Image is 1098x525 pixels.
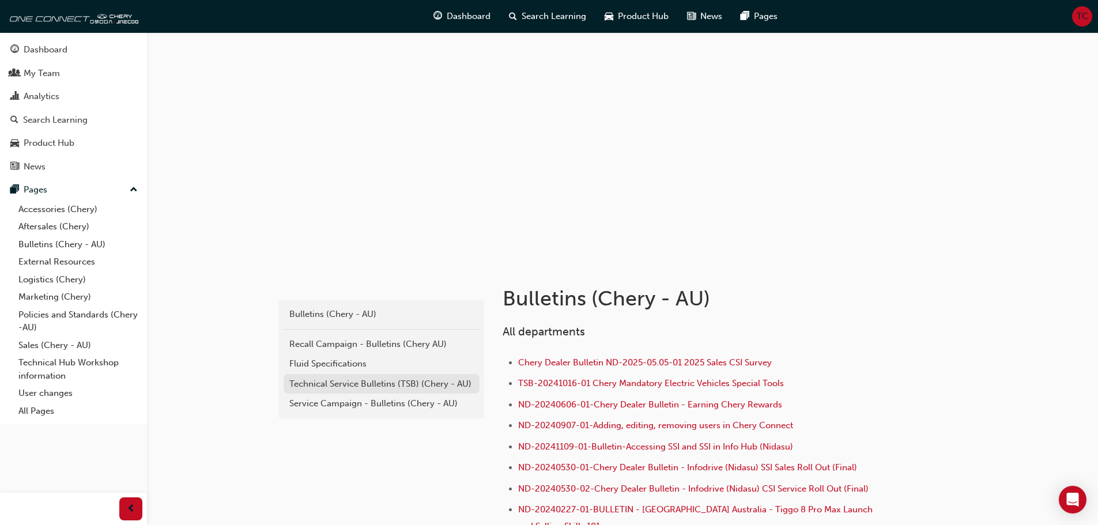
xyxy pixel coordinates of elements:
span: Search Learning [522,10,586,23]
div: Bulletins (Chery - AU) [289,308,474,321]
a: All Pages [14,402,142,420]
a: Recall Campaign - Bulletins (Chery AU) [284,334,480,354]
span: All departments [503,325,585,338]
a: Technical Hub Workshop information [14,354,142,384]
span: people-icon [10,69,19,79]
a: Sales (Chery - AU) [14,337,142,354]
a: pages-iconPages [731,5,787,28]
span: News [700,10,722,23]
a: search-iconSearch Learning [500,5,595,28]
button: DashboardMy TeamAnalyticsSearch LearningProduct HubNews [5,37,142,179]
img: oneconnect [6,5,138,28]
a: Dashboard [5,39,142,61]
button: TC [1072,6,1092,27]
a: Search Learning [5,109,142,131]
span: search-icon [10,115,18,126]
span: prev-icon [127,502,135,516]
a: Technical Service Bulletins (TSB) (Chery - AU) [284,374,480,394]
a: ND-20240530-02-Chery Dealer Bulletin - Infodrive (Nidasu) CSI Service Roll Out (Final) [518,484,869,494]
span: guage-icon [433,9,442,24]
a: ND-20240606-01-Chery Dealer Bulletin - Earning Chery Rewards [518,399,782,410]
div: Service Campaign - Bulletins (Chery - AU) [289,397,474,410]
button: Pages [5,179,142,201]
a: Marketing (Chery) [14,288,142,306]
a: ND-20240907-01-Adding, editing, removing users in Chery Connect [518,420,793,430]
span: search-icon [509,9,517,24]
span: pages-icon [741,9,749,24]
a: Service Campaign - Bulletins (Chery - AU) [284,394,480,414]
div: Technical Service Bulletins (TSB) (Chery - AU) [289,377,474,391]
a: My Team [5,63,142,84]
a: guage-iconDashboard [424,5,500,28]
a: ND-20241109-01-Bulletin-Accessing SSI and SSI in Info Hub (Nidasu) [518,441,793,452]
span: up-icon [130,183,138,198]
h1: Bulletins (Chery - AU) [503,286,881,311]
a: TSB-20241016-01 Chery Mandatory Electric Vehicles Special Tools [518,378,784,388]
span: pages-icon [10,185,19,195]
a: User changes [14,384,142,402]
span: TC [1077,10,1088,23]
div: Analytics [24,90,59,103]
a: Product Hub [5,133,142,154]
div: Open Intercom Messenger [1059,486,1086,513]
a: car-iconProduct Hub [595,5,678,28]
a: Fluid Specifications [284,354,480,374]
a: External Resources [14,253,142,271]
span: news-icon [687,9,696,24]
a: news-iconNews [678,5,731,28]
a: Logistics (Chery) [14,271,142,289]
span: chart-icon [10,92,19,102]
a: Analytics [5,86,142,107]
a: Policies and Standards (Chery -AU) [14,306,142,337]
a: Accessories (Chery) [14,201,142,218]
a: Bulletins (Chery - AU) [284,304,480,324]
span: car-icon [605,9,613,24]
div: Recall Campaign - Bulletins (Chery AU) [289,338,474,351]
a: ND-20240530-01-Chery Dealer Bulletin - Infodrive (Nidasu) SSI Sales Roll Out (Final) [518,462,857,473]
div: Product Hub [24,137,74,150]
span: car-icon [10,138,19,149]
div: My Team [24,67,60,80]
div: Search Learning [23,114,88,127]
a: Chery Dealer Bulletin ND-2025-05.05-01 2025 Sales CSI Survey [518,357,772,368]
a: News [5,156,142,177]
div: Fluid Specifications [289,357,474,371]
span: Dashboard [447,10,490,23]
span: Pages [754,10,778,23]
a: Aftersales (Chery) [14,218,142,236]
span: news-icon [10,162,19,172]
div: News [24,160,46,173]
span: Product Hub [618,10,669,23]
a: Bulletins (Chery - AU) [14,236,142,254]
span: guage-icon [10,45,19,55]
div: Dashboard [24,43,67,56]
div: Pages [24,183,47,197]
